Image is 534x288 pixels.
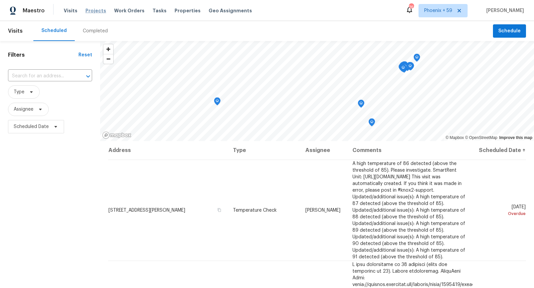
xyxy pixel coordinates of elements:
th: Address [108,141,228,160]
span: Visits [8,24,23,38]
button: Copy Address [216,207,222,213]
span: Type [14,89,24,95]
span: [PERSON_NAME] [484,7,524,14]
div: Map marker [368,118,375,129]
div: Scheduled [41,27,67,34]
div: Map marker [398,63,405,74]
span: Phoenix + 59 [424,7,452,14]
span: Assignee [14,106,33,113]
div: Map marker [399,62,406,72]
div: Map marker [402,63,408,73]
h1: Filters [8,52,78,58]
a: Improve this map [499,135,532,140]
div: Map marker [400,64,407,74]
div: 768 [409,4,414,11]
span: Tasks [153,8,167,13]
span: [STREET_ADDRESS][PERSON_NAME] [108,208,185,213]
span: [DATE] [478,205,526,217]
div: Reset [78,52,92,58]
div: Map marker [407,62,414,73]
th: Scheduled Date ↑ [472,141,526,160]
a: OpenStreetMap [465,135,497,140]
div: Map marker [414,54,420,64]
div: Overdue [478,210,526,217]
canvas: Map [100,41,534,141]
a: Mapbox [446,135,464,140]
span: Temperature Check [233,208,277,213]
span: A high temperature of 86 detected (above the threshold of 85). Please investigate. SmartRent Unit... [352,161,465,259]
span: Geo Assignments [209,7,252,14]
div: Completed [83,28,108,34]
div: Map marker [402,61,408,72]
div: Map marker [214,97,221,108]
th: Type [228,141,300,160]
th: Comments [347,141,473,160]
a: Mapbox homepage [102,131,131,139]
span: Visits [64,7,77,14]
div: Map marker [407,62,413,72]
span: Projects [85,7,106,14]
button: Open [83,72,93,81]
span: [PERSON_NAME] [305,208,340,213]
button: Zoom in [103,44,113,54]
button: Schedule [493,24,526,38]
span: Schedule [498,27,521,35]
span: Scheduled Date [14,123,49,130]
div: Map marker [358,100,364,110]
span: Work Orders [114,7,145,14]
th: Assignee [300,141,347,160]
span: Properties [175,7,201,14]
button: Zoom out [103,54,113,64]
div: Map marker [401,61,408,72]
input: Search for an address... [8,71,73,81]
span: Maestro [23,7,45,14]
